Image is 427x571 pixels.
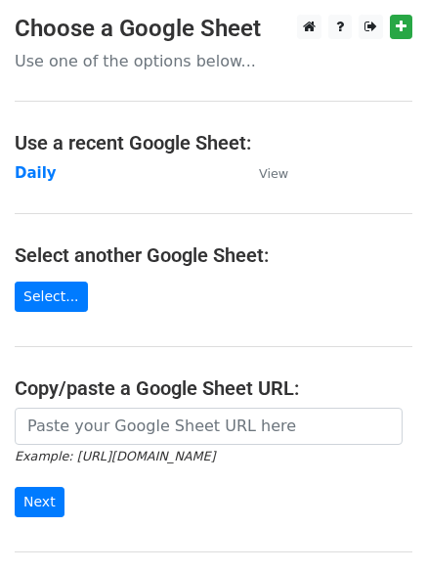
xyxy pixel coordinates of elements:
[239,164,288,182] a: View
[15,487,64,517] input: Next
[15,51,412,71] p: Use one of the options below...
[15,164,57,182] a: Daily
[15,131,412,154] h4: Use a recent Google Sheet:
[15,408,403,445] input: Paste your Google Sheet URL here
[15,449,215,463] small: Example: [URL][DOMAIN_NAME]
[259,166,288,181] small: View
[15,282,88,312] a: Select...
[15,376,412,400] h4: Copy/paste a Google Sheet URL:
[15,15,412,43] h3: Choose a Google Sheet
[15,243,412,267] h4: Select another Google Sheet:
